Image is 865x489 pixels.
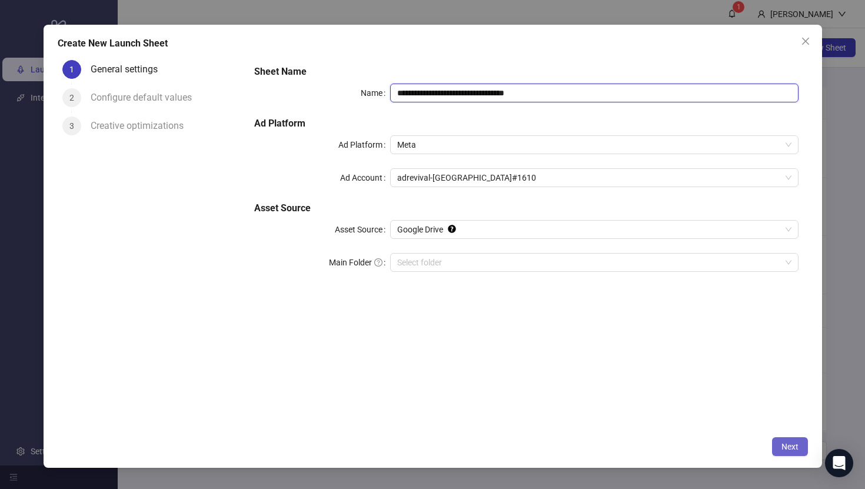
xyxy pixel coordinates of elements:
[340,168,390,187] label: Ad Account
[69,65,74,74] span: 1
[447,224,457,234] div: Tooltip anchor
[361,84,390,102] label: Name
[254,201,798,215] h5: Asset Source
[390,84,798,102] input: Name
[254,65,798,79] h5: Sheet Name
[335,220,390,239] label: Asset Source
[91,117,193,135] div: Creative optimizations
[91,88,201,107] div: Configure default values
[69,93,74,102] span: 2
[781,442,799,451] span: Next
[397,169,791,187] span: adrevival-USA#1610
[825,449,853,477] div: Open Intercom Messenger
[254,117,798,131] h5: Ad Platform
[397,221,791,238] span: Google Drive
[91,60,167,79] div: General settings
[69,121,74,131] span: 3
[796,32,815,51] button: Close
[374,258,382,267] span: question-circle
[338,135,390,154] label: Ad Platform
[772,437,808,456] button: Next
[801,36,810,46] span: close
[58,36,808,51] div: Create New Launch Sheet
[397,136,791,154] span: Meta
[329,253,390,272] label: Main Folder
